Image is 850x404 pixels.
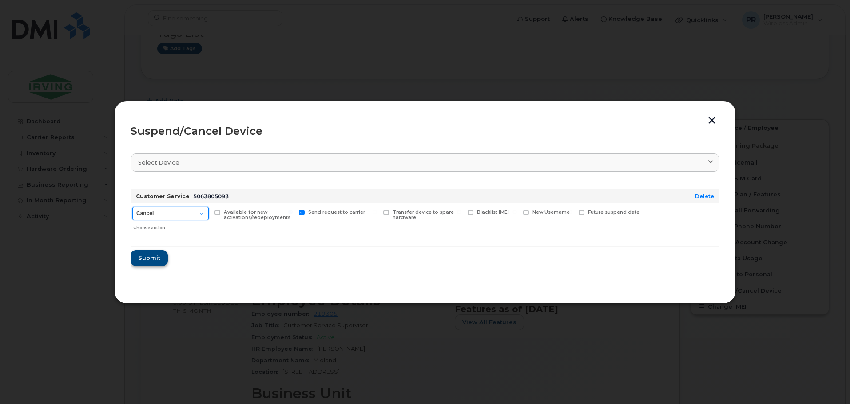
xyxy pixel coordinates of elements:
[568,210,572,214] input: Future suspend date
[532,209,570,215] span: New Username
[512,210,517,214] input: New Username
[373,210,377,214] input: Transfer device to spare hardware
[131,250,168,266] button: Submit
[695,193,714,200] a: Delete
[204,210,208,214] input: Available for new activations/redeployments
[588,209,639,215] span: Future suspend date
[131,126,719,137] div: Suspend/Cancel Device
[136,193,190,200] strong: Customer Service
[308,209,365,215] span: Send request to carrier
[138,254,160,262] span: Submit
[133,221,209,231] div: Choose action
[138,158,179,167] span: Select device
[393,209,454,221] span: Transfer device to spare hardware
[193,193,229,200] span: 5063805093
[131,153,719,172] a: Select device
[457,210,461,214] input: Blacklist IMEI
[224,209,290,221] span: Available for new activations/redeployments
[288,210,293,214] input: Send request to carrier
[477,209,509,215] span: Blacklist IMEI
